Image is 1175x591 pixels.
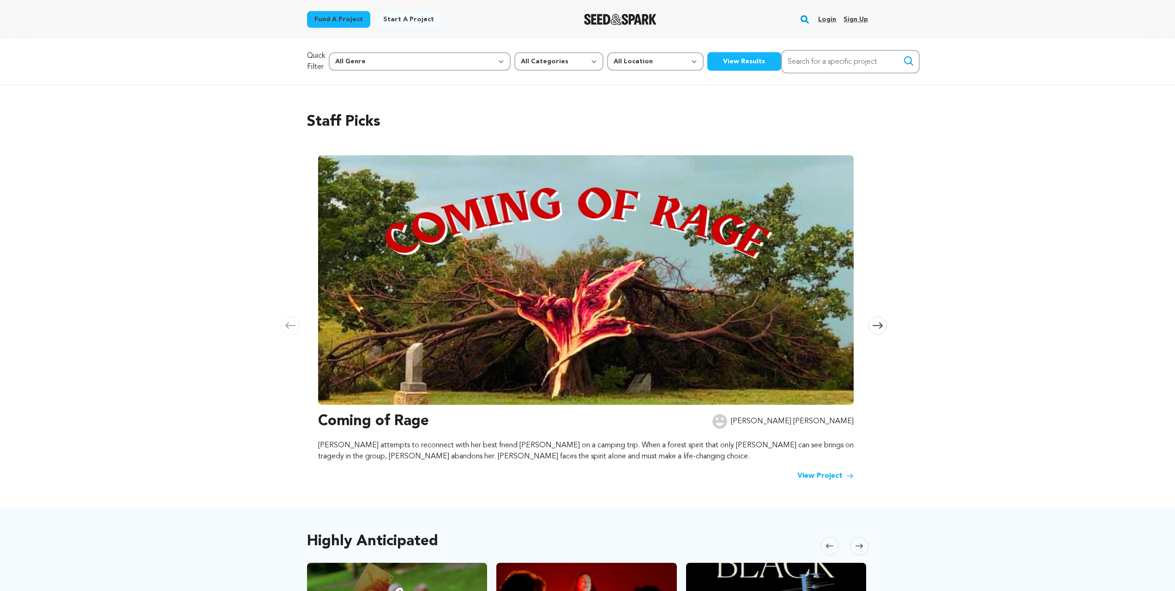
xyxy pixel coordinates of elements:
[318,440,854,462] p: [PERSON_NAME] attempts to reconnect with her best friend [PERSON_NAME] on a camping trip. When a ...
[307,11,370,28] a: Fund a project
[712,414,727,429] img: user.png
[844,12,868,27] a: Sign up
[731,416,854,427] p: [PERSON_NAME] [PERSON_NAME]
[707,52,781,71] button: View Results
[318,155,854,405] img: Coming of Rage image
[818,12,836,27] a: Login
[307,50,325,73] p: Quick Filter
[584,14,657,25] img: Seed&Spark Logo Dark Mode
[797,470,854,481] a: View Project
[584,14,657,25] a: Seed&Spark Homepage
[318,410,429,433] h3: Coming of Rage
[307,111,868,133] h2: Staff Picks
[781,50,920,73] input: Search for a specific project
[376,11,441,28] a: Start a project
[307,535,438,548] h2: Highly Anticipated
